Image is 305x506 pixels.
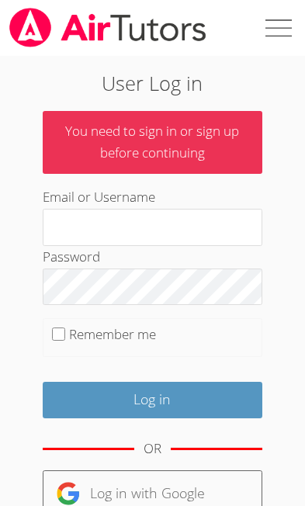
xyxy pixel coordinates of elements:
img: google-logo-50288ca7cdecda66e5e0955fdab243c47b7ad437acaf1139b6f446037453330a.svg [56,481,81,506]
h2: User Log in [43,68,262,98]
div: OR [144,438,161,460]
label: Remember me [69,325,156,343]
img: airtutors_banner-c4298cdbf04f3fff15de1276eac7730deb9818008684d7c2e4769d2f7ddbe033.png [8,8,208,47]
input: Log in [43,382,262,418]
p: You need to sign in or sign up before continuing [43,111,262,175]
label: Password [43,248,100,265]
label: Email or Username [43,188,155,206]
